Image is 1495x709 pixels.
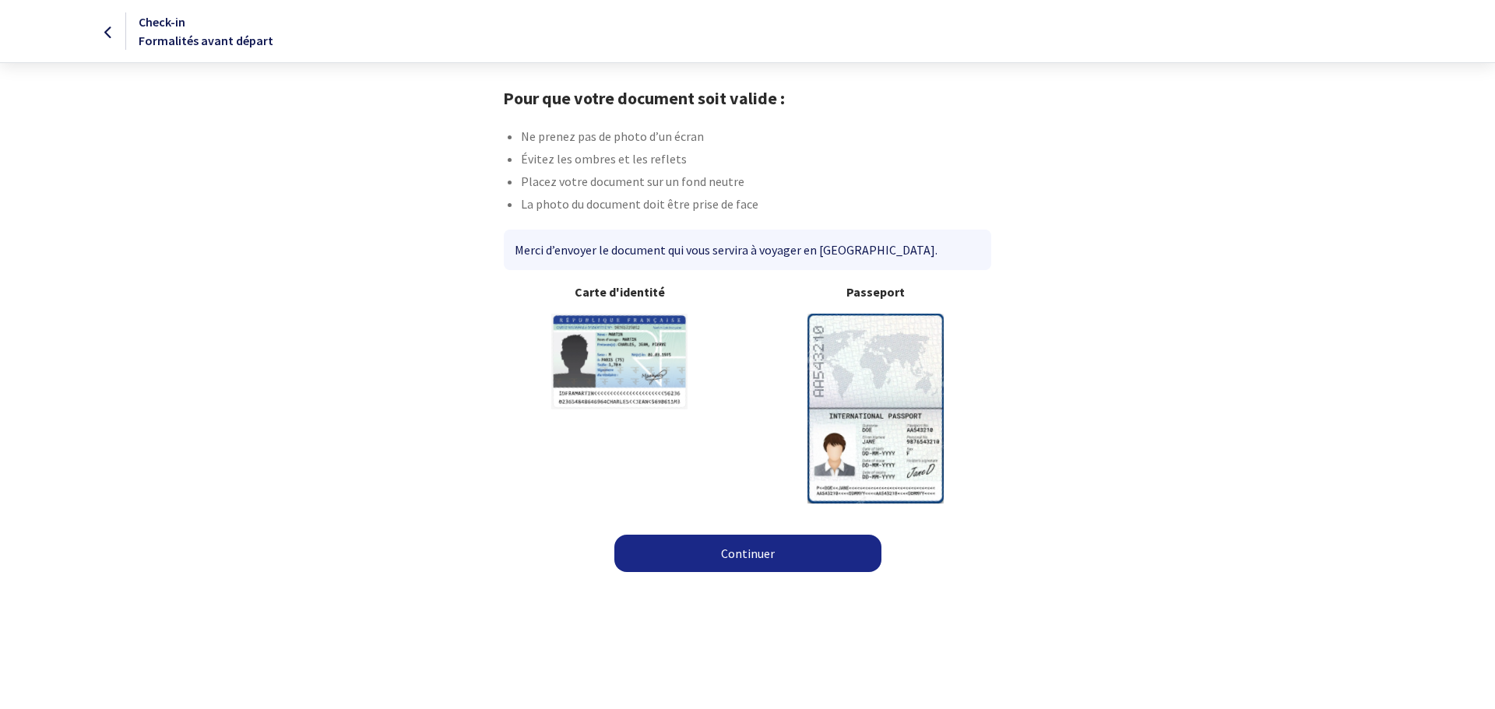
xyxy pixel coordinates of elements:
li: Placez votre document sur un fond neutre [521,172,991,195]
li: Évitez les ombres et les reflets [521,149,991,172]
b: Carte d'identité [504,283,735,301]
li: Ne prenez pas de photo d’un écran [521,127,991,149]
h1: Pour que votre document soit valide : [503,88,991,108]
span: Check-in Formalités avant départ [139,14,273,48]
b: Passeport [760,283,991,301]
img: illuCNI.svg [551,314,688,409]
li: La photo du document doit être prise de face [521,195,991,217]
img: illuPasseport.svg [807,314,944,503]
div: Merci d’envoyer le document qui vous servira à voyager en [GEOGRAPHIC_DATA]. [504,230,990,270]
a: Continuer [614,535,881,572]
